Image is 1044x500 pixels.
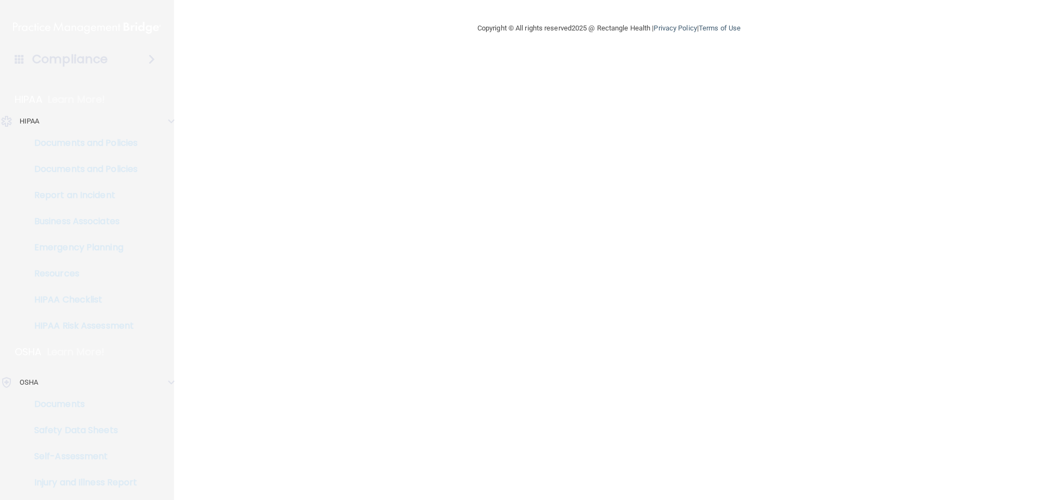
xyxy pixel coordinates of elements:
p: Documents and Policies [7,164,156,175]
p: Safety Data Sheets [7,425,156,436]
p: Self-Assessment [7,451,156,462]
p: Business Associates [7,216,156,227]
p: OSHA [15,345,42,359]
div: Copyright © All rights reserved 2025 @ Rectangle Health | | [411,11,807,46]
p: HIPAA [20,115,40,128]
p: Learn More! [48,93,105,106]
a: Terms of Use [699,24,741,32]
a: Privacy Policy [654,24,697,32]
p: OSHA [20,376,38,389]
p: Documents and Policies [7,138,156,149]
p: Resources [7,268,156,279]
p: HIPAA Checklist [7,294,156,305]
p: Documents [7,399,156,410]
p: Learn More! [47,345,105,359]
p: Injury and Illness Report [7,477,156,488]
p: Emergency Planning [7,242,156,253]
img: PMB logo [13,17,161,39]
p: HIPAA [15,93,42,106]
p: Report an Incident [7,190,156,201]
p: HIPAA Risk Assessment [7,320,156,331]
h4: Compliance [32,52,108,67]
